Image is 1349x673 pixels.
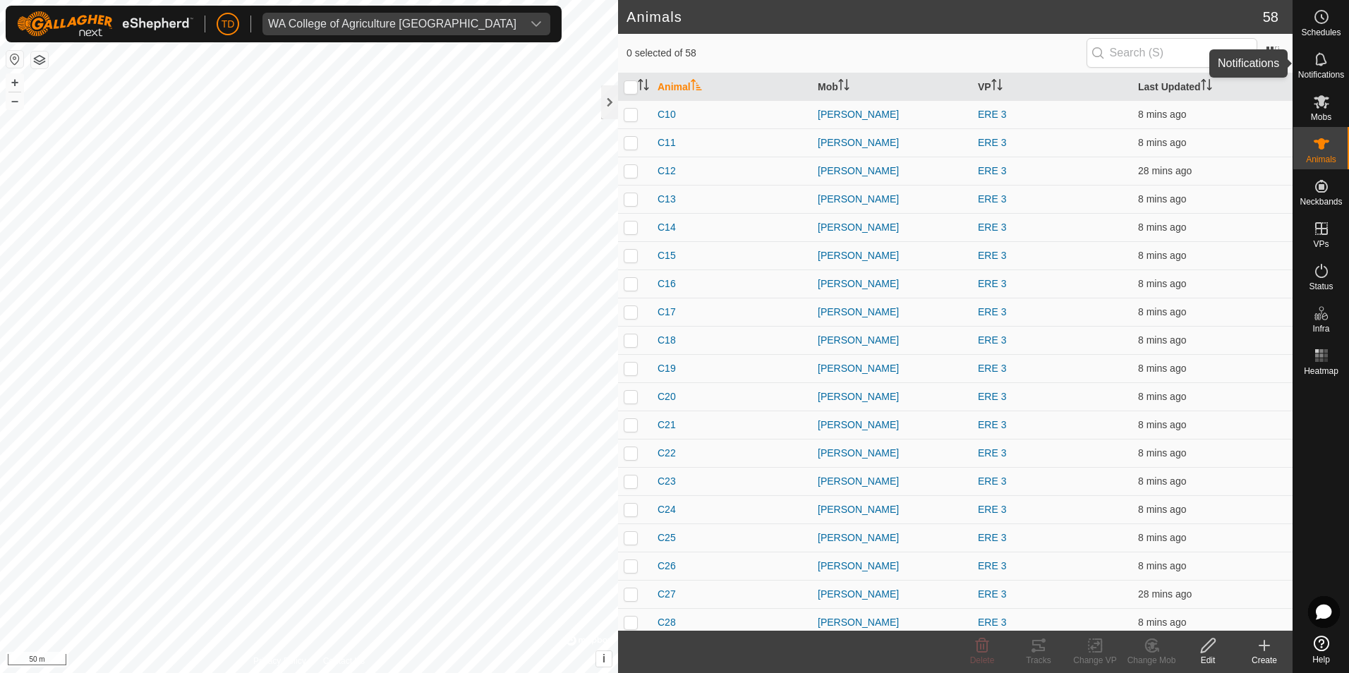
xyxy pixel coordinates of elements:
span: C19 [658,361,676,376]
div: [PERSON_NAME] [818,587,967,602]
div: [PERSON_NAME] [818,474,967,489]
span: Status [1309,282,1333,291]
span: C16 [658,277,676,291]
span: C12 [658,164,676,178]
div: Create [1236,654,1293,667]
a: ERE 3 [978,193,1006,205]
th: Mob [812,73,972,101]
div: Edit [1180,654,1236,667]
a: ERE 3 [978,334,1006,346]
span: C21 [658,418,676,432]
span: 18 Aug 2025, 9:03 pm [1138,391,1186,402]
a: Privacy Policy [253,655,306,667]
a: ERE 3 [978,560,1006,571]
a: ERE 3 [978,391,1006,402]
span: C17 [658,305,676,320]
span: i [603,653,605,665]
span: 18 Aug 2025, 9:03 pm [1138,504,1186,515]
span: 18 Aug 2025, 9:02 pm [1138,137,1186,148]
span: TD [222,17,235,32]
span: Heatmap [1304,367,1338,375]
th: VP [972,73,1132,101]
div: [PERSON_NAME] [818,530,967,545]
span: C10 [658,107,676,122]
span: C24 [658,502,676,517]
span: Delete [970,655,995,665]
span: 58 [1263,6,1278,28]
p-sorticon: Activate to sort [638,81,649,92]
span: 18 Aug 2025, 9:03 pm [1138,193,1186,205]
a: ERE 3 [978,109,1006,120]
img: Gallagher Logo [17,11,193,37]
a: ERE 3 [978,588,1006,600]
span: C11 [658,135,676,150]
input: Search (S) [1087,38,1257,68]
th: Last Updated [1132,73,1293,101]
span: C20 [658,389,676,404]
div: [PERSON_NAME] [818,333,967,348]
p-sorticon: Activate to sort [991,81,1003,92]
span: 18 Aug 2025, 9:03 pm [1138,363,1186,374]
div: [PERSON_NAME] [818,559,967,574]
span: 18 Aug 2025, 9:02 pm [1138,447,1186,459]
span: Animals [1306,155,1336,164]
span: C18 [658,333,676,348]
span: VPs [1313,240,1329,248]
div: [PERSON_NAME] [818,615,967,630]
span: 18 Aug 2025, 9:03 pm [1138,475,1186,487]
button: Map Layers [31,51,48,68]
a: ERE 3 [978,137,1006,148]
span: C14 [658,220,676,235]
a: ERE 3 [978,278,1006,289]
div: [PERSON_NAME] [818,277,967,291]
div: [PERSON_NAME] [818,192,967,207]
div: [PERSON_NAME] [818,164,967,178]
div: Tracks [1010,654,1067,667]
div: Change VP [1067,654,1123,667]
a: ERE 3 [978,504,1006,515]
div: [PERSON_NAME] [818,446,967,461]
span: 18 Aug 2025, 9:03 pm [1138,617,1186,628]
span: 18 Aug 2025, 8:42 pm [1138,165,1192,176]
div: [PERSON_NAME] [818,248,967,263]
div: [PERSON_NAME] [818,502,967,517]
span: C13 [658,192,676,207]
a: Help [1293,630,1349,669]
div: [PERSON_NAME] [818,135,967,150]
span: 18 Aug 2025, 9:03 pm [1138,560,1186,571]
span: 0 selected of 58 [627,46,1087,61]
a: ERE 3 [978,419,1006,430]
span: C25 [658,530,676,545]
span: Schedules [1301,28,1341,37]
div: [PERSON_NAME] [818,107,967,122]
div: [PERSON_NAME] [818,389,967,404]
button: Reset Map [6,51,23,68]
div: dropdown trigger [522,13,550,35]
a: ERE 3 [978,475,1006,487]
p-sorticon: Activate to sort [1201,81,1212,92]
button: – [6,92,23,109]
span: Mobs [1311,113,1331,121]
div: WA College of Agriculture [GEOGRAPHIC_DATA] [268,18,516,30]
a: ERE 3 [978,165,1006,176]
th: Animal [652,73,812,101]
div: [PERSON_NAME] [818,418,967,432]
button: i [596,651,612,667]
span: 18 Aug 2025, 9:03 pm [1138,222,1186,233]
h2: Animals [627,8,1263,25]
span: 18 Aug 2025, 9:03 pm [1138,334,1186,346]
div: Change Mob [1123,654,1180,667]
a: ERE 3 [978,250,1006,261]
p-sorticon: Activate to sort [691,81,702,92]
span: C22 [658,446,676,461]
span: 18 Aug 2025, 8:43 pm [1138,588,1192,600]
span: Infra [1312,325,1329,333]
a: ERE 3 [978,617,1006,628]
button: + [6,74,23,91]
div: [PERSON_NAME] [818,220,967,235]
div: [PERSON_NAME] [818,305,967,320]
span: C26 [658,559,676,574]
span: WA College of Agriculture Denmark [262,13,522,35]
a: ERE 3 [978,306,1006,317]
span: Help [1312,655,1330,664]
